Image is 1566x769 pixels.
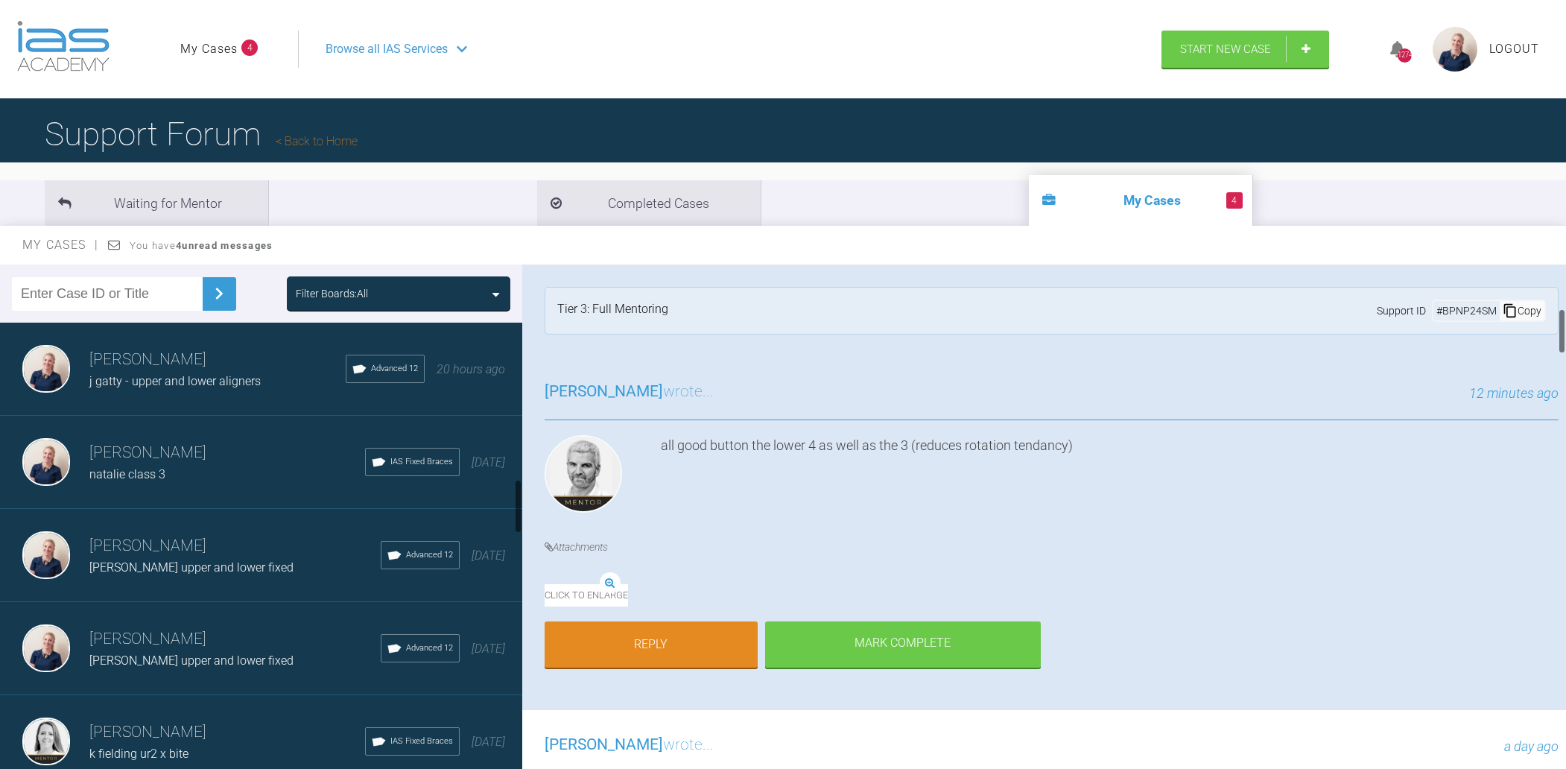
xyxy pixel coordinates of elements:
span: Browse all IAS Services [326,39,448,59]
h3: [PERSON_NAME] [89,534,381,559]
span: [PERSON_NAME] upper and lower fixed [89,654,294,668]
span: [PERSON_NAME] upper and lower fixed [89,560,294,575]
span: natalie class 3 [89,467,165,481]
a: Reply [545,621,758,668]
img: Emma Dougherty [22,718,70,765]
li: Waiting for Mentor [45,180,268,226]
span: You have [130,240,273,251]
img: Olivia Nixon [22,531,70,579]
div: # BPNP24SM [1433,303,1500,319]
span: Advanced 12 [371,362,418,376]
div: 1274 [1398,48,1412,63]
span: 20 hours ago [437,362,505,376]
img: Olivia Nixon [22,438,70,486]
img: profile.png [1433,27,1477,72]
span: IAS Fixed Braces [390,735,453,748]
h3: [PERSON_NAME] [89,440,365,466]
h3: wrote... [545,379,714,405]
span: j gatty - upper and lower aligners [89,374,261,388]
li: My Cases [1029,175,1252,226]
span: Start New Case [1180,42,1271,56]
h1: Support Forum [45,108,358,160]
span: [PERSON_NAME] [545,735,663,753]
a: Logout [1489,39,1539,59]
span: k fielding ur2 x bite [89,747,188,761]
span: a day ago [1504,738,1559,754]
div: Tier 3: Full Mentoring [557,300,668,322]
span: [DATE] [472,455,505,469]
img: chevronRight.28bd32b0.svg [207,282,231,306]
div: Filter Boards: All [296,285,368,302]
span: [DATE] [472,735,505,749]
span: 4 [241,39,258,56]
li: Completed Cases [537,180,761,226]
div: Mark Complete [765,621,1041,668]
span: Support ID [1377,303,1426,319]
span: [DATE] [472,642,505,656]
span: 12 minutes ago [1469,385,1559,401]
span: My Cases [22,238,99,252]
input: Enter Case ID or Title [12,277,203,311]
span: [PERSON_NAME] [545,382,663,400]
strong: 4 unread messages [176,240,273,251]
span: 4 [1226,192,1243,209]
div: Copy [1500,301,1544,320]
a: Start New Case [1161,31,1329,68]
span: [DATE] [472,548,505,563]
a: My Cases [180,39,238,59]
img: Olivia Nixon [22,624,70,672]
img: Olivia Nixon [22,345,70,393]
a: Back to Home [276,134,358,148]
h3: [PERSON_NAME] [89,720,365,745]
img: logo-light.3e3ef733.png [17,21,110,72]
span: Advanced 12 [406,642,453,655]
img: Ross Hobson [545,435,622,513]
h4: Attachments [545,539,1559,555]
span: IAS Fixed Braces [390,455,453,469]
h3: [PERSON_NAME] [89,627,381,652]
div: all good button the lower 4 as well as the 3 (reduces rotation tendancy) [661,435,1559,519]
span: Click to enlarge [545,584,628,607]
span: Advanced 12 [406,548,453,562]
h3: wrote... [545,732,714,758]
h3: [PERSON_NAME] [89,347,346,373]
